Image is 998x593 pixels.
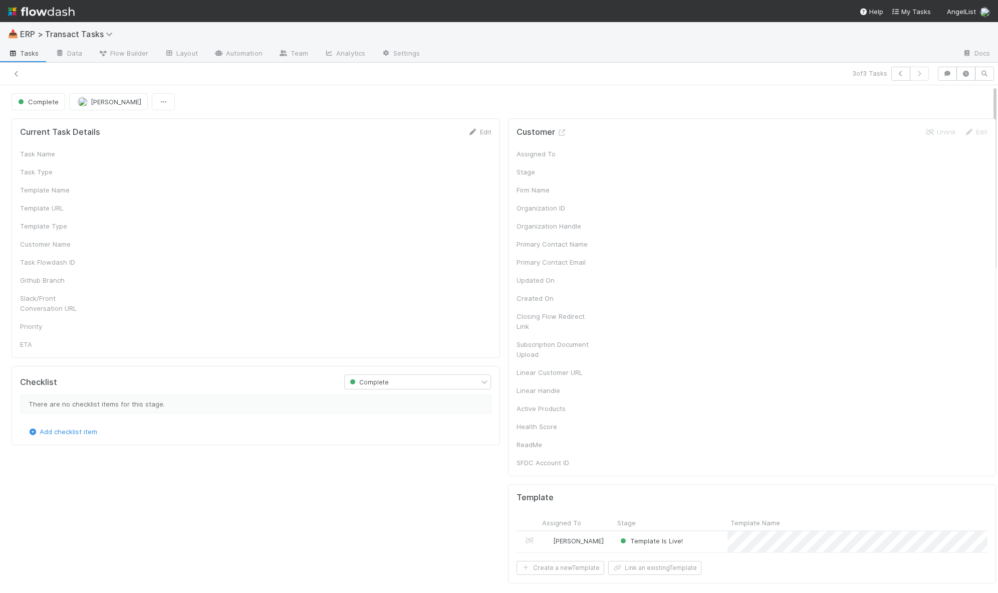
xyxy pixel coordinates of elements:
span: Template Is Live! [618,537,683,545]
span: Stage [617,518,636,528]
span: [PERSON_NAME] [91,98,141,106]
div: Stage [517,167,592,177]
div: Help [859,7,883,17]
h5: Template [517,493,554,503]
a: Add checklist item [28,428,97,436]
div: Assigned To [517,149,592,159]
div: Template URL [20,203,95,213]
div: Closing Flow Redirect Link [517,311,592,331]
a: Edit [964,128,987,136]
a: Layout [156,46,206,62]
div: Task Type [20,167,95,177]
button: Create a newTemplate [517,561,604,575]
h5: Current Task Details [20,127,100,137]
span: 📥 [8,30,18,38]
span: Complete [348,378,389,386]
span: Assigned To [542,518,581,528]
div: Customer Name [20,239,95,249]
a: Data [47,46,90,62]
img: avatar_ec9c1780-91d7-48bb-898e-5f40cebd5ff8.png [544,537,552,545]
img: avatar_ec9c1780-91d7-48bb-898e-5f40cebd5ff8.png [980,7,990,17]
span: [PERSON_NAME] [553,537,604,545]
div: Template Name [20,185,95,195]
a: Automation [206,46,271,62]
button: Link an existingTemplate [608,561,701,575]
div: Primary Contact Name [517,239,592,249]
div: Subscription Document Upload [517,339,592,359]
h5: Checklist [20,377,57,387]
a: Unlink [925,128,956,136]
span: ERP > Transact Tasks [20,29,118,39]
a: Edit [468,128,491,136]
div: Organization Handle [517,221,592,231]
div: Priority [20,321,95,331]
a: Analytics [316,46,373,62]
span: Complete [16,98,59,106]
a: Settings [373,46,428,62]
button: [PERSON_NAME] [69,93,148,110]
a: Flow Builder [90,46,156,62]
div: There are no checklist items for this stage. [20,394,491,414]
img: logo-inverted-e16ddd16eac7371096b0.svg [8,3,75,20]
div: Created On [517,293,592,303]
div: [PERSON_NAME] [543,536,604,546]
div: Health Score [517,422,592,432]
span: AngelList [947,8,976,16]
div: Active Products [517,404,592,414]
button: Complete [12,93,65,110]
a: Team [271,46,316,62]
div: Template Is Live! [618,536,683,546]
a: My Tasks [891,7,931,17]
div: Task Name [20,149,95,159]
div: Primary Contact Email [517,257,592,267]
div: Github Branch [20,275,95,285]
div: Updated On [517,275,592,285]
div: Linear Handle [517,385,592,396]
span: 3 of 3 Tasks [852,68,887,78]
div: Slack/Front Conversation URL [20,293,95,313]
h5: Customer [517,127,567,137]
span: Template Name [730,518,780,528]
div: Task Flowdash ID [20,257,95,267]
div: Organization ID [517,203,592,213]
div: Template Type [20,221,95,231]
div: ETA [20,339,95,349]
img: avatar_ec9c1780-91d7-48bb-898e-5f40cebd5ff8.png [78,97,88,107]
div: SFDC Account ID [517,458,592,468]
span: Flow Builder [98,48,148,58]
div: Firm Name [517,185,592,195]
div: ReadMe [517,440,592,450]
a: Docs [954,46,998,62]
span: My Tasks [891,8,931,16]
span: Tasks [8,48,39,58]
div: Linear Customer URL [517,367,592,377]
